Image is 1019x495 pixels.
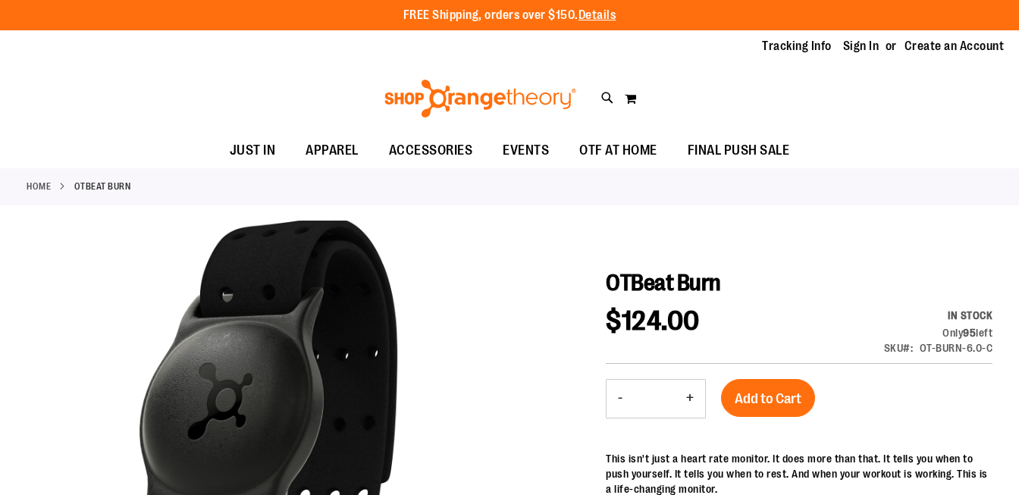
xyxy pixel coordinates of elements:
a: Home [27,180,51,193]
p: FREE Shipping, orders over $150. [403,7,616,24]
a: JUST IN [215,133,291,168]
input: Product quantity [634,381,675,417]
a: FINAL PUSH SALE [673,133,805,168]
span: OTBeat Burn [606,270,721,296]
span: OTF AT HOME [579,133,657,168]
a: Create an Account [905,38,1005,55]
button: Decrease product quantity [607,380,634,418]
a: Sign In [843,38,879,55]
span: FINAL PUSH SALE [688,133,790,168]
a: OTF AT HOME [564,133,673,168]
span: Add to Cart [735,390,801,407]
strong: 95 [963,327,976,339]
span: $124.00 [606,305,700,337]
span: ACCESSORIES [389,133,473,168]
div: OT-BURN-6.0-C [920,340,993,356]
a: ACCESSORIES [374,133,488,168]
a: EVENTS [488,133,564,168]
span: JUST IN [230,133,276,168]
span: EVENTS [503,133,549,168]
span: In stock [948,309,992,321]
span: APPAREL [306,133,359,168]
button: Add to Cart [721,379,815,417]
a: Details [578,8,616,22]
a: Tracking Info [762,38,832,55]
strong: SKU [884,342,914,354]
div: Only 95 left [884,325,993,340]
strong: OTBeat Burn [74,180,131,193]
img: Shop Orangetheory [382,80,578,117]
button: Increase product quantity [675,380,705,418]
div: Availability [884,308,993,323]
a: APPAREL [290,133,374,168]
